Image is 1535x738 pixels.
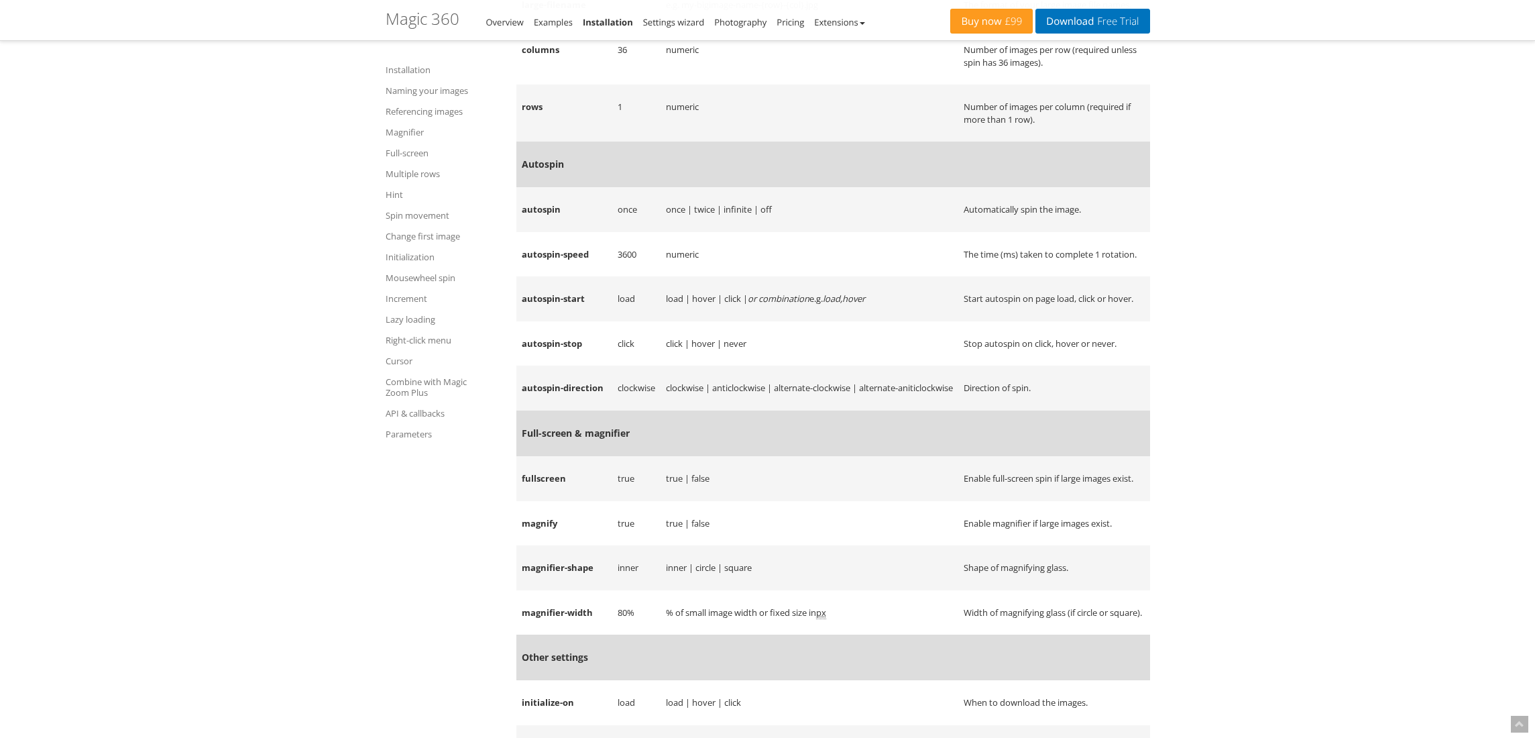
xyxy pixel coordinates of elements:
[612,590,661,635] td: 80%
[1002,16,1023,27] span: £99
[612,680,661,725] td: load
[661,501,958,546] td: true | false
[386,332,500,348] a: Right-click menu
[612,366,661,411] td: clockwise
[386,374,500,401] a: Combine with Magic Zoom Plus
[612,501,661,546] td: true
[516,545,612,590] td: magnifier-shape
[661,276,958,321] td: load | hover | click | e.g.
[516,85,612,142] td: rows
[386,228,500,244] a: Change first image
[714,16,766,28] a: Photography
[612,232,661,277] td: 3600
[661,680,958,725] td: load | hover | click
[386,83,500,99] a: Naming your images
[661,456,958,501] td: true | false
[516,366,612,411] td: autospin-direction
[516,456,612,501] td: fullscreen
[516,501,612,546] td: magnify
[516,142,1150,187] th: Autospin
[583,16,633,28] a: Installation
[516,680,612,725] td: initialize-on
[612,321,661,366] td: click
[516,321,612,366] td: autospin-stop
[612,456,661,501] td: true
[386,249,500,265] a: Initialization
[386,10,459,28] h1: Magic 360
[777,16,804,28] a: Pricing
[643,16,705,28] a: Settings wizard
[516,411,1150,456] th: Full-screen & magnifier
[612,276,661,321] td: load
[612,545,661,590] td: inner
[958,456,1150,501] td: Enable full-screen spin if large images exist.
[386,353,500,369] a: Cursor
[661,545,958,590] td: inner | circle | square
[661,590,958,635] td: % of small image width or fixed size in
[661,85,958,142] td: numeric
[386,145,500,161] a: Full-screen
[661,366,958,411] td: clockwise | anticlockwise | alternate-clockwise | alternate-aniticlockwise
[958,85,1150,142] td: Number of images per column (required if more than 1 row).
[516,187,612,232] td: autospin
[386,187,500,203] a: Hint
[958,366,1150,411] td: Direction of spin.
[386,270,500,286] a: Mousewheel spin
[516,276,612,321] td: autospin-start
[748,293,809,305] em: or combination
[661,232,958,277] td: numeric
[386,405,500,421] a: API & callbacks
[958,276,1150,321] td: Start autospin on page load, click or hover.
[386,166,500,182] a: Multiple rows
[386,103,500,119] a: Referencing images
[386,124,500,140] a: Magnifier
[1035,9,1149,34] a: DownloadFree Trial
[486,16,524,28] a: Overview
[516,635,1150,680] th: Other settings
[958,28,1150,85] td: Number of images per row (required unless spin has 36 images).
[814,16,864,28] a: Extensions
[958,321,1150,366] td: Stop autospin on click, hover or never.
[386,426,500,442] a: Parameters
[950,9,1033,34] a: Buy now£99
[386,291,500,307] a: Increment
[958,590,1150,635] td: Width of magnifying glass (if circle or square).
[958,680,1150,725] td: When to download the images.
[661,321,958,366] td: click | hover | never
[516,232,612,277] td: autospin-speed
[612,28,661,85] td: 36
[958,501,1150,546] td: Enable magnifier if large images exist.
[386,62,500,78] a: Installation
[516,28,612,85] td: columns
[386,207,500,223] a: Spin movement
[958,232,1150,277] td: The time (ms) taken to complete 1 rotation.
[612,85,661,142] td: 1
[823,293,865,305] em: load,hover
[516,590,612,635] td: magnifier-width
[958,545,1150,590] td: Shape of magnifying glass.
[386,311,500,327] a: Lazy loading
[1094,16,1139,27] span: Free Trial
[612,187,661,232] td: once
[816,607,826,619] abbr: pixels
[534,16,573,28] a: Examples
[958,187,1150,232] td: Automatically spin the image.
[661,187,958,232] td: once | twice | infinite | off
[661,28,958,85] td: numeric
